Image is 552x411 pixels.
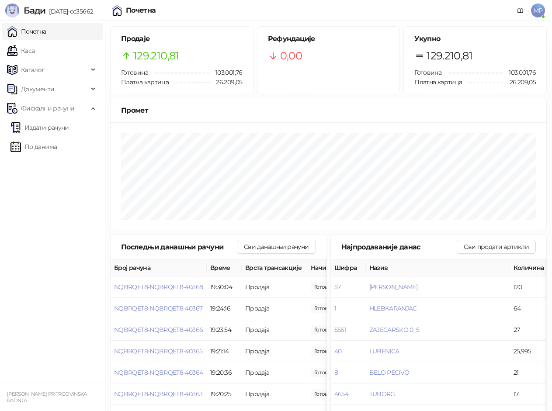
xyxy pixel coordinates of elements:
[133,48,179,64] span: 129.210,81
[311,325,340,335] span: 135,00
[510,341,549,362] td: 25,995
[242,298,307,319] td: Продаја
[414,69,441,76] span: Готовина
[311,346,340,356] span: 110,00
[369,326,420,334] button: ZAJECARSKO 0_5
[369,369,410,376] button: BELO PECIVO
[114,283,203,291] button: NQBRQET8-NQBRQET8-40368
[237,240,316,254] button: Сви данашњи рачуни
[114,347,202,355] button: NQBRQET8-NQBRQET8-40365
[24,5,45,16] span: Бади
[311,304,340,313] span: 165,00
[121,78,169,86] span: Платна картица
[126,7,156,14] div: Почетна
[331,259,366,276] th: Шифра
[242,319,307,341] td: Продаја
[242,259,307,276] th: Врста трансакције
[7,23,46,40] a: Почетна
[514,3,528,17] a: Документација
[311,282,340,292] span: 240,00
[21,100,74,117] span: Фискални рачуни
[307,259,395,276] th: Начини плаћања
[280,48,302,64] span: 0,00
[114,369,203,376] button: NQBRQET8-NQBRQET8-40364
[334,304,336,312] button: 1
[510,362,549,383] td: 21
[457,240,536,254] button: Сви продати артикли
[369,304,417,312] button: HLEBKARANJAC
[7,391,87,404] small: [PERSON_NAME] PR TRGOVINSKA RADNJA
[334,283,341,291] button: 57
[114,390,202,398] button: NQBRQET8-NQBRQET8-40363
[121,69,148,76] span: Готовина
[111,259,207,276] th: Број рачуна
[334,390,348,398] button: 4654
[510,298,549,319] td: 64
[7,42,35,59] a: Каса
[531,3,545,17] span: MP
[114,304,202,312] button: NQBRQET8-NQBRQET8-40367
[510,276,549,298] td: 120
[369,283,418,291] button: [PERSON_NAME]
[268,34,389,44] h5: Рефундације
[414,78,462,86] span: Платна картица
[311,389,340,399] span: 440,00
[207,341,242,362] td: 19:21:14
[207,259,242,276] th: Време
[207,298,242,319] td: 19:24:16
[334,369,338,376] button: 8
[10,119,69,136] a: Издати рачуни
[242,276,307,298] td: Продаја
[45,7,93,15] span: [DATE]-cc35662
[114,326,203,334] button: NQBRQET8-NQBRQET8-40366
[207,319,242,341] td: 19:23:54
[21,61,45,79] span: Каталог
[242,362,307,383] td: Продаја
[209,68,243,77] span: 103.001,76
[427,48,472,64] span: 129.210,81
[503,68,536,77] span: 103.001,76
[334,326,346,334] button: 5561
[242,383,307,405] td: Продаја
[414,34,536,44] h5: Укупно
[510,383,549,405] td: 17
[242,341,307,362] td: Продаја
[510,259,549,276] th: Количина
[121,242,237,252] div: Последњи данашњи рачуни
[207,276,242,298] td: 19:30:04
[503,77,536,87] span: 26.209,05
[334,347,342,355] button: 40
[207,383,242,405] td: 19:20:25
[341,242,457,252] div: Најпродаваније данас
[510,319,549,341] td: 27
[369,347,399,355] button: LUBENICA
[366,259,510,276] th: Назив
[21,80,54,98] span: Документи
[121,105,536,116] div: Промет
[10,138,57,155] a: По данима
[121,34,243,44] h5: Продаје
[210,77,242,87] span: 26.209,05
[207,362,242,383] td: 19:20:36
[369,390,395,398] button: TUBORG
[311,368,340,377] span: 90,00
[5,3,19,17] img: Logo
